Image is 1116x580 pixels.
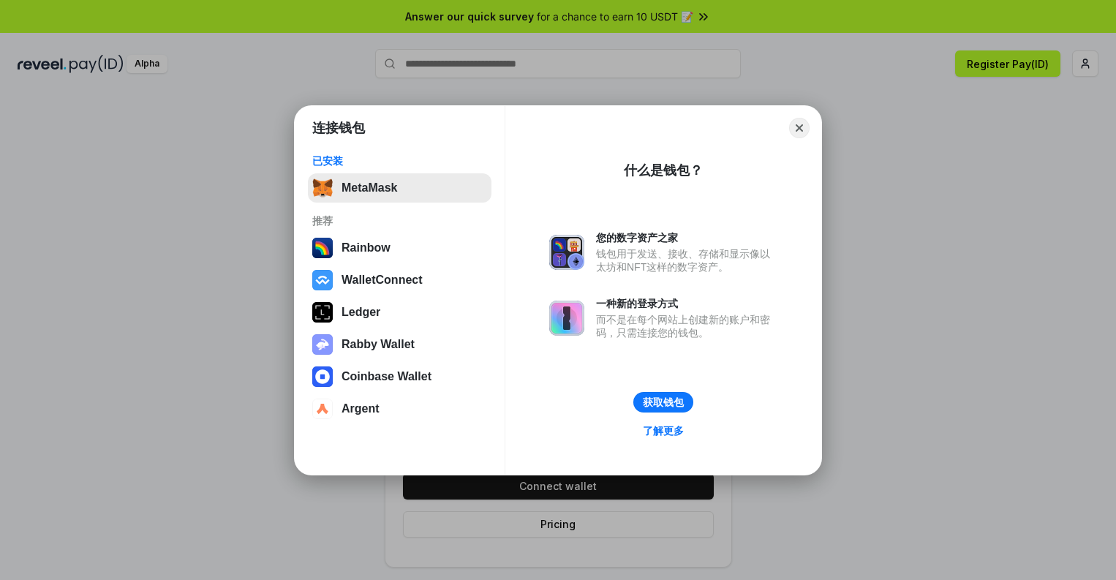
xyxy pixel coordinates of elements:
div: 一种新的登录方式 [596,297,777,310]
img: svg+xml,%3Csvg%20xmlns%3D%22http%3A%2F%2Fwww.w3.org%2F2000%2Fsvg%22%20fill%3D%22none%22%20viewBox... [312,334,333,355]
button: WalletConnect [308,265,491,295]
img: svg+xml,%3Csvg%20width%3D%2228%22%20height%3D%2228%22%20viewBox%3D%220%200%2028%2028%22%20fill%3D... [312,270,333,290]
h1: 连接钱包 [312,119,365,137]
div: 钱包用于发送、接收、存储和显示像以太坊和NFT这样的数字资产。 [596,247,777,274]
div: Ledger [342,306,380,319]
div: WalletConnect [342,274,423,287]
img: svg+xml,%3Csvg%20xmlns%3D%22http%3A%2F%2Fwww.w3.org%2F2000%2Fsvg%22%20fill%3D%22none%22%20viewBox... [549,235,584,270]
div: 已安装 [312,154,487,167]
button: MetaMask [308,173,491,203]
img: svg+xml,%3Csvg%20fill%3D%22none%22%20height%3D%2233%22%20viewBox%3D%220%200%2035%2033%22%20width%... [312,178,333,198]
img: svg+xml,%3Csvg%20width%3D%2228%22%20height%3D%2228%22%20viewBox%3D%220%200%2028%2028%22%20fill%3D... [312,366,333,387]
div: 而不是在每个网站上创建新的账户和密码，只需连接您的钱包。 [596,313,777,339]
img: svg+xml,%3Csvg%20xmlns%3D%22http%3A%2F%2Fwww.w3.org%2F2000%2Fsvg%22%20fill%3D%22none%22%20viewBox... [549,301,584,336]
div: Rabby Wallet [342,338,415,351]
button: Rainbow [308,233,491,263]
div: 您的数字资产之家 [596,231,777,244]
img: svg+xml,%3Csvg%20width%3D%2228%22%20height%3D%2228%22%20viewBox%3D%220%200%2028%2028%22%20fill%3D... [312,399,333,419]
img: svg+xml,%3Csvg%20width%3D%22120%22%20height%3D%22120%22%20viewBox%3D%220%200%20120%20120%22%20fil... [312,238,333,258]
button: Rabby Wallet [308,330,491,359]
div: Argent [342,402,380,415]
button: 获取钱包 [633,392,693,413]
div: 推荐 [312,214,487,227]
div: MetaMask [342,181,397,195]
img: svg+xml,%3Csvg%20xmlns%3D%22http%3A%2F%2Fwww.w3.org%2F2000%2Fsvg%22%20width%3D%2228%22%20height%3... [312,302,333,323]
div: Coinbase Wallet [342,370,431,383]
div: 什么是钱包？ [624,162,703,179]
button: Close [789,118,810,138]
button: Coinbase Wallet [308,362,491,391]
button: Argent [308,394,491,423]
div: Rainbow [342,241,391,255]
button: Ledger [308,298,491,327]
div: 获取钱包 [643,396,684,409]
div: 了解更多 [643,424,684,437]
a: 了解更多 [634,421,693,440]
